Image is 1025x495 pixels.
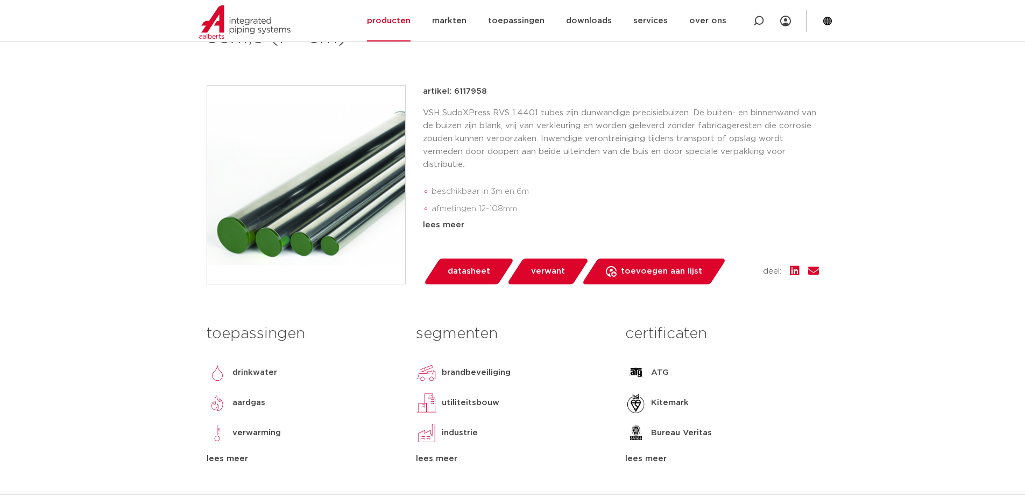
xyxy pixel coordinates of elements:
div: lees meer [423,219,819,232]
p: Bureau Veritas [651,427,712,440]
span: verwant [531,263,565,280]
p: industrie [442,427,478,440]
div: lees meer [207,452,400,465]
div: lees meer [625,452,818,465]
a: datasheet [423,259,514,284]
a: verwant [506,259,589,284]
p: utiliteitsbouw [442,396,499,409]
p: brandbeveiliging [442,366,511,379]
h3: certificaten [625,323,818,345]
li: afmetingen 12-108mm [432,200,819,218]
div: lees meer [416,452,609,465]
img: Kitemark [625,392,647,414]
span: deel: [763,265,781,278]
img: aardgas [207,392,228,414]
img: verwarming [207,422,228,444]
li: beschikbaar in 3m en 6m [432,183,819,200]
img: brandbeveiliging [416,362,437,384]
span: datasheet [448,263,490,280]
p: VSH SudoXPress RVS 1.4401 tubes zijn dunwandige precisiebuizen. De buiten- en binnenwand van de b... [423,107,819,171]
img: Product Image for VSH SudoXPress RVS buis 1.4401 (AISI316) 35x1,5 (l = 6m) [207,86,405,284]
p: ATG [651,366,669,379]
img: industrie [416,422,437,444]
p: Kitemark [651,396,689,409]
img: drinkwater [207,362,228,384]
img: ATG [625,362,647,384]
p: drinkwater [232,366,277,379]
p: aardgas [232,396,265,409]
img: utiliteitsbouw [416,392,437,414]
p: verwarming [232,427,281,440]
p: artikel: 6117958 [423,85,487,98]
h3: toepassingen [207,323,400,345]
h3: segmenten [416,323,609,345]
span: toevoegen aan lijst [621,263,702,280]
img: Bureau Veritas [625,422,647,444]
